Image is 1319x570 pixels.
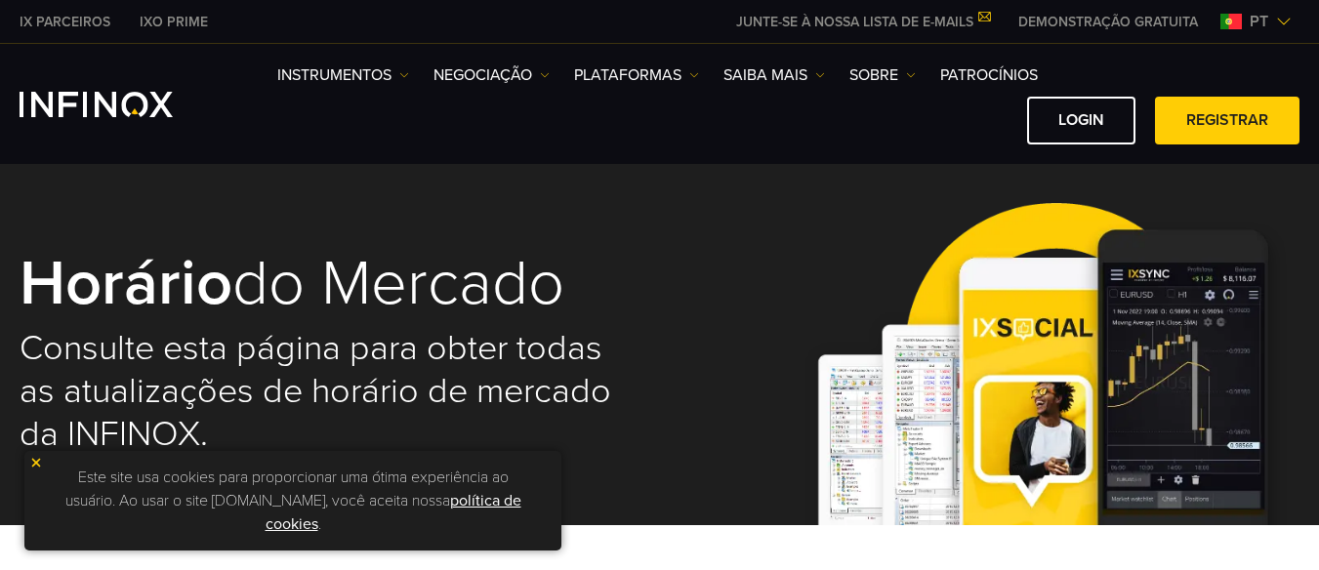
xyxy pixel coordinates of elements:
a: Login [1027,97,1135,144]
strong: Horário [20,245,232,322]
a: INFINOX Logo [20,92,219,117]
a: PLATAFORMAS [574,63,699,87]
span: pt [1242,10,1276,33]
a: INFINOX [5,12,125,32]
a: Registrar [1155,97,1299,144]
h2: Consulte esta página para obter todas as atualizações de horário de mercado da INFINOX. [20,327,634,456]
a: INFINOX [125,12,223,32]
a: INFINOX MENU [1004,12,1213,32]
a: Patrocínios [940,63,1038,87]
h1: do mercado [20,251,634,317]
a: Instrumentos [277,63,409,87]
a: JUNTE-SE À NOSSA LISTA DE E-MAILS [721,14,1004,30]
img: yellow close icon [29,456,43,469]
a: SOBRE [849,63,916,87]
a: Saiba mais [723,63,825,87]
a: NEGOCIAÇÃO [433,63,550,87]
p: Este site usa cookies para proporcionar uma ótima experiência ao usuário. Ao usar o site [DOMAIN_... [34,461,552,541]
